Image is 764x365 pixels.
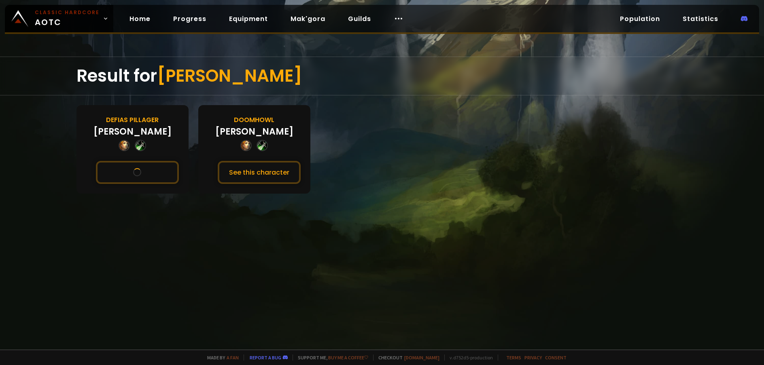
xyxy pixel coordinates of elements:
span: v. d752d5 - production [444,354,493,361]
small: Classic Hardcore [35,9,100,16]
div: [PERSON_NAME] [215,125,293,138]
div: Result for [76,57,688,95]
a: Consent [545,354,567,361]
button: See this character [218,161,301,184]
span: Made by [202,354,239,361]
a: Statistics [676,11,725,27]
a: Terms [506,354,521,361]
a: Home [123,11,157,27]
div: Defias Pillager [106,115,159,125]
a: Mak'gora [284,11,332,27]
div: [PERSON_NAME] [93,125,172,138]
button: See this character [96,161,179,184]
span: Checkout [373,354,439,361]
span: Support me, [293,354,368,361]
a: Buy me a coffee [328,354,368,361]
a: Progress [167,11,213,27]
a: Guilds [342,11,378,27]
a: Classic HardcoreAOTC [5,5,113,32]
span: AOTC [35,9,100,28]
a: a fan [227,354,239,361]
a: Population [613,11,666,27]
span: [PERSON_NAME] [157,64,302,88]
a: Privacy [524,354,542,361]
a: [DOMAIN_NAME] [404,354,439,361]
div: Doomhowl [234,115,274,125]
a: Equipment [223,11,274,27]
a: Report a bug [250,354,281,361]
